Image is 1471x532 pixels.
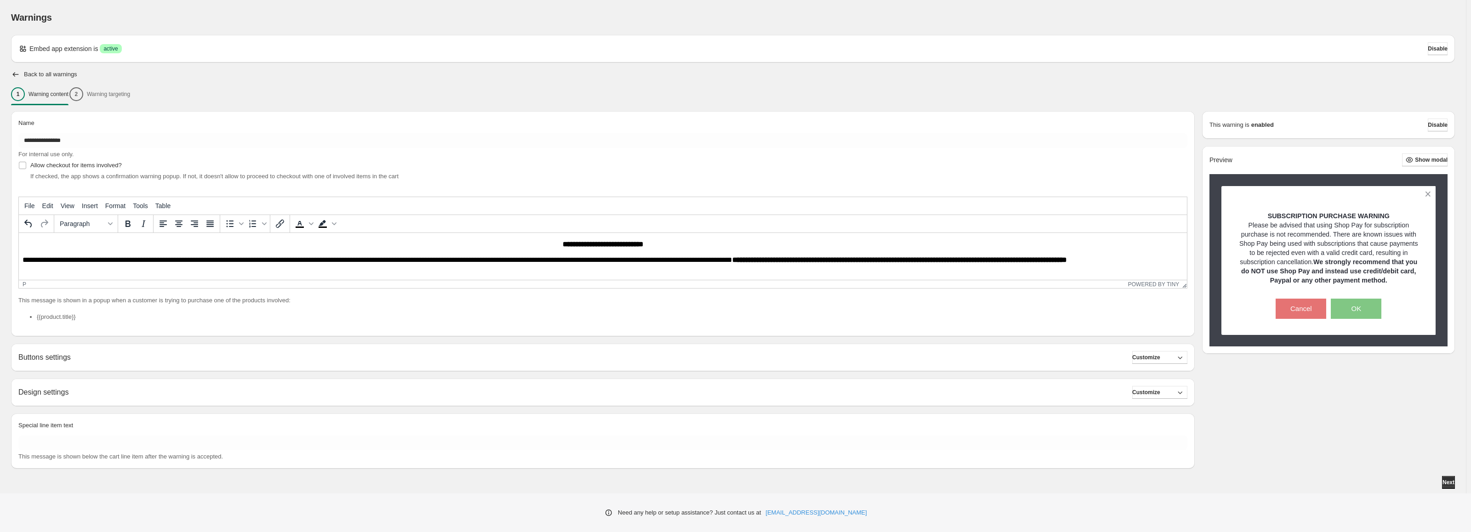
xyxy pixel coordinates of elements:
[120,216,136,232] button: Bold
[245,216,268,232] div: Numbered list
[56,216,116,232] button: Formats
[1209,120,1249,130] p: This warning is
[29,91,68,98] p: Warning content
[292,216,315,232] div: Text color
[202,216,218,232] button: Justify
[11,85,68,104] button: 1Warning content
[1241,258,1417,284] strong: We strongly recommend that you do NOT use Shop Pay and instead use credit/debit card, Paypal or a...
[30,162,122,169] span: Allow checkout for items involved?
[18,296,1187,305] p: This message is shown in a popup when a customer is trying to purchase one of the products involved:
[155,202,171,209] span: Table
[1132,351,1187,364] button: Customize
[1331,299,1381,319] button: OK
[136,216,151,232] button: Italic
[1268,212,1390,220] strong: SUBSCRIPTION PURCHASE WARNING
[19,233,1187,280] iframe: Rich Text Area
[1428,45,1448,52] span: Disable
[1442,479,1454,486] span: Next
[18,119,34,126] span: Name
[222,216,245,232] div: Bullet list
[315,216,338,232] div: Background color
[155,216,171,232] button: Align left
[36,216,52,232] button: Redo
[1237,221,1420,285] p: Please be advised that using Shop Pay for subscription purchase is not recommended. There are kno...
[60,220,105,227] span: Paragraph
[1276,299,1326,319] button: Cancel
[187,216,202,232] button: Align right
[103,45,118,52] span: active
[1428,119,1448,131] button: Disable
[1132,354,1160,361] span: Customize
[23,281,26,288] div: p
[1179,280,1187,288] div: Resize
[1402,153,1448,166] button: Show modal
[1415,156,1448,164] span: Show modal
[37,312,1187,322] li: {{product.title}}
[42,202,53,209] span: Edit
[1132,386,1187,399] button: Customize
[105,202,125,209] span: Format
[18,453,223,460] span: This message is shown below the cart line item after the warning is accepted.
[1209,156,1232,164] h2: Preview
[18,353,71,362] h2: Buttons settings
[18,422,73,429] span: Special line item text
[1428,42,1448,55] button: Disable
[82,202,98,209] span: Insert
[24,71,77,78] h2: Back to all warnings
[1428,121,1448,129] span: Disable
[11,12,52,23] span: Warnings
[30,173,399,180] span: If checked, the app shows a confirmation warning popup. If not, it doesn't allow to proceed to ch...
[1128,281,1180,288] a: Powered by Tiny
[18,388,68,396] h2: Design settings
[18,151,74,158] span: For internal use only.
[1132,389,1160,396] span: Customize
[21,216,36,232] button: Undo
[1442,476,1455,489] button: Next
[11,87,25,101] div: 1
[272,216,288,232] button: Insert/edit link
[29,44,98,53] p: Embed app extension is
[61,202,74,209] span: View
[1251,120,1274,130] strong: enabled
[24,202,35,209] span: File
[133,202,148,209] span: Tools
[766,508,867,517] a: [EMAIL_ADDRESS][DOMAIN_NAME]
[171,216,187,232] button: Align center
